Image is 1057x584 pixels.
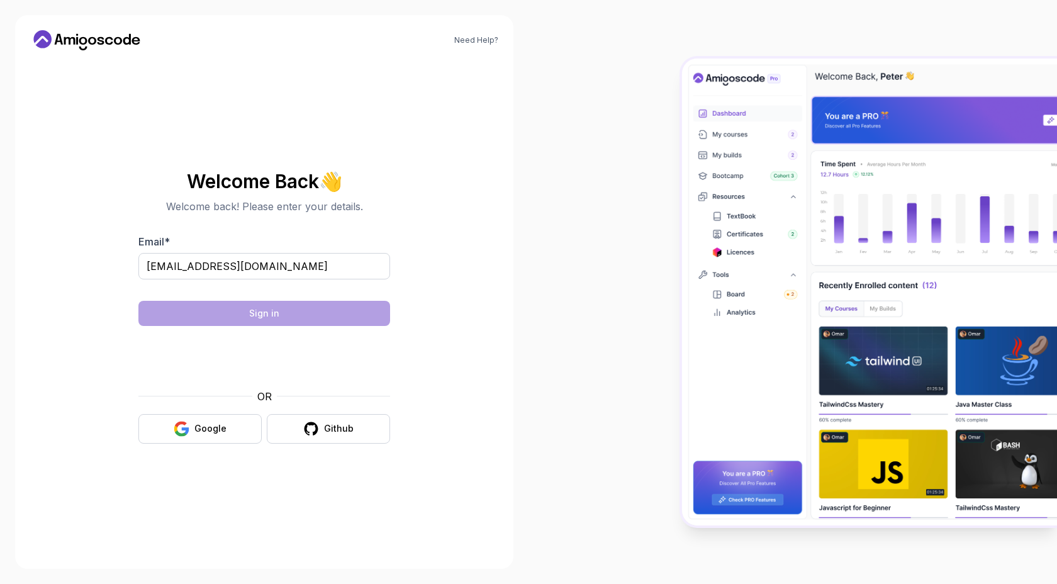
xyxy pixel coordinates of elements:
[317,167,345,194] span: 👋
[30,30,143,50] a: Home link
[138,199,390,214] p: Welcome back! Please enter your details.
[138,171,390,191] h2: Welcome Back
[169,334,359,381] iframe: Widget contenant une case à cocher pour le défi de sécurité hCaptcha
[257,389,272,404] p: OR
[138,301,390,326] button: Sign in
[194,422,226,435] div: Google
[138,235,170,248] label: Email *
[138,253,390,279] input: Enter your email
[682,59,1057,525] img: Amigoscode Dashboard
[454,35,498,45] a: Need Help?
[324,422,354,435] div: Github
[249,307,279,320] div: Sign in
[138,414,262,444] button: Google
[267,414,390,444] button: Github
